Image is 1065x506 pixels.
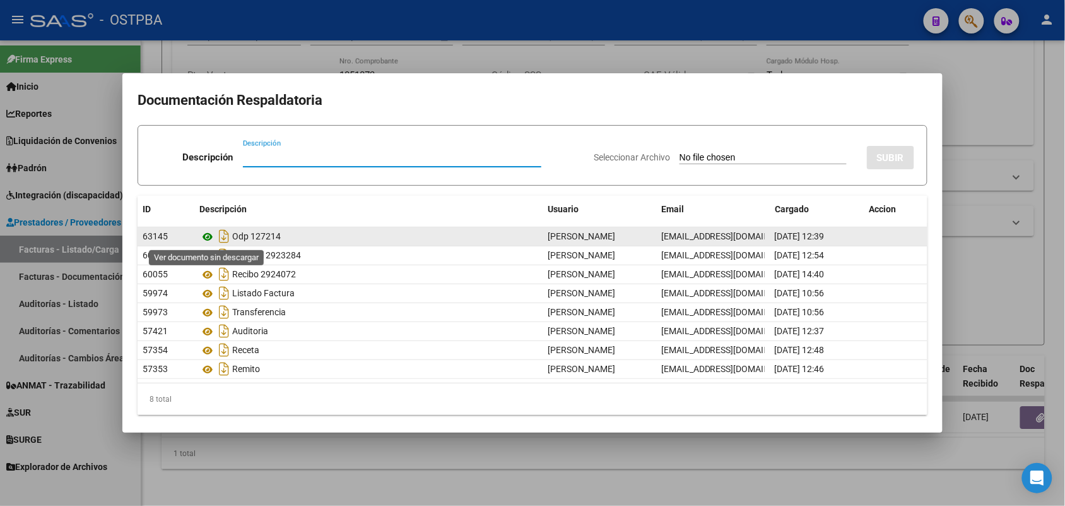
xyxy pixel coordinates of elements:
span: [PERSON_NAME] [548,231,615,241]
i: Descargar documento [216,245,232,265]
span: Accion [869,204,897,214]
span: [PERSON_NAME] [548,307,615,317]
span: 57354 [143,345,168,355]
span: [EMAIL_ADDRESS][DOMAIN_NAME] [661,307,801,317]
div: Remito [199,359,538,379]
span: 63145 [143,231,168,241]
div: Transferencia [199,302,538,322]
span: Descripción [199,204,247,214]
div: Listado Factura [199,283,538,303]
span: [DATE] 12:39 [775,231,825,241]
span: [PERSON_NAME] [548,288,615,298]
span: [EMAIL_ADDRESS][DOMAIN_NAME] [661,269,801,279]
span: [EMAIL_ADDRESS][DOMAIN_NAME] [661,364,801,374]
span: 59973 [143,307,168,317]
i: Descargar documento [216,302,232,322]
datatable-header-cell: Usuario [543,196,656,223]
span: 60163 [143,250,168,260]
datatable-header-cell: Email [656,196,770,223]
span: 57353 [143,364,168,374]
span: [DATE] 12:54 [775,250,825,260]
div: Open Intercom Messenger [1022,463,1052,493]
span: Cargado [775,204,809,214]
i: Descargar documento [216,321,232,341]
span: [EMAIL_ADDRESS][DOMAIN_NAME] [661,326,801,336]
span: [DATE] 14:40 [775,269,825,279]
p: Descripción [182,150,233,165]
datatable-header-cell: Descripción [194,196,543,223]
span: ID [143,204,151,214]
span: [PERSON_NAME] [548,326,615,336]
datatable-header-cell: Cargado [770,196,864,223]
div: Auditoria [199,321,538,341]
button: SUBIR [867,146,914,169]
span: Seleccionar Archivo [594,152,670,162]
span: Email [661,204,684,214]
span: Usuario [548,204,579,214]
span: SUBIR [877,152,904,164]
i: Descargar documento [216,340,232,360]
span: [EMAIL_ADDRESS][DOMAIN_NAME] [661,288,801,298]
span: [DATE] 10:56 [775,307,825,317]
div: Rc Total 2923284 [199,245,538,265]
span: 59974 [143,288,168,298]
span: [DATE] 12:37 [775,326,825,336]
div: Odp 127214 [199,226,538,246]
span: [EMAIL_ADDRESS][DOMAIN_NAME] [661,250,801,260]
h2: Documentación Respaldatoria [138,88,927,112]
i: Descargar documento [216,226,232,246]
div: 8 total [138,383,927,415]
span: [DATE] 12:46 [775,364,825,374]
span: 60055 [143,269,168,279]
span: [PERSON_NAME] [548,364,615,374]
span: [PERSON_NAME] [548,269,615,279]
span: [EMAIL_ADDRESS][DOMAIN_NAME] [661,345,801,355]
span: 57421 [143,326,168,336]
datatable-header-cell: Accion [864,196,927,223]
i: Descargar documento [216,283,232,303]
span: [DATE] 10:56 [775,288,825,298]
div: Receta [199,340,538,360]
span: [PERSON_NAME] [548,345,615,355]
span: [PERSON_NAME] [548,250,615,260]
span: [DATE] 12:48 [775,345,825,355]
span: [EMAIL_ADDRESS][DOMAIN_NAME] [661,231,801,241]
datatable-header-cell: ID [138,196,194,223]
i: Descargar documento [216,264,232,284]
i: Descargar documento [216,359,232,379]
div: Recibo 2924072 [199,264,538,284]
